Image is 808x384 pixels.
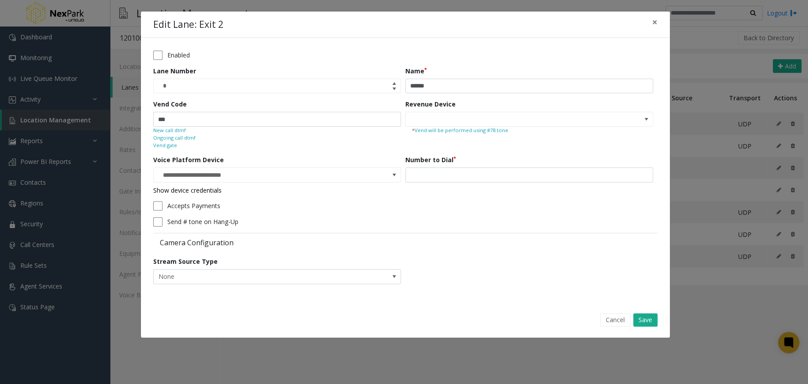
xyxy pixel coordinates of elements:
label: Revenue Device [405,99,456,109]
small: Vend gate [153,142,177,149]
label: Camera Configuration [153,238,403,247]
label: Voice Platform Device [153,155,224,164]
h4: Edit Lane: Exit 2 [153,18,223,32]
a: Show device credentials [153,186,222,194]
label: Name [405,66,427,76]
button: Save [633,313,657,327]
button: Close [646,11,664,33]
label: Vend Code [153,99,187,109]
span: None [154,270,351,284]
span: Increase value [388,79,400,86]
label: Stream Source Type [153,257,218,266]
label: Send # tone on Hang-Up [167,217,238,226]
small: Vend will be performed using #78 tone [412,127,646,134]
label: Accepts Payments [167,201,220,210]
label: Enabled [167,50,189,60]
small: New call dtmf [153,127,186,134]
span: × [652,16,657,28]
small: Ongoing call dtmf [153,134,196,142]
label: Number to Dial [405,155,456,164]
button: Cancel [600,313,631,327]
label: Lane Number [153,66,196,76]
span: Decrease value [388,86,400,93]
